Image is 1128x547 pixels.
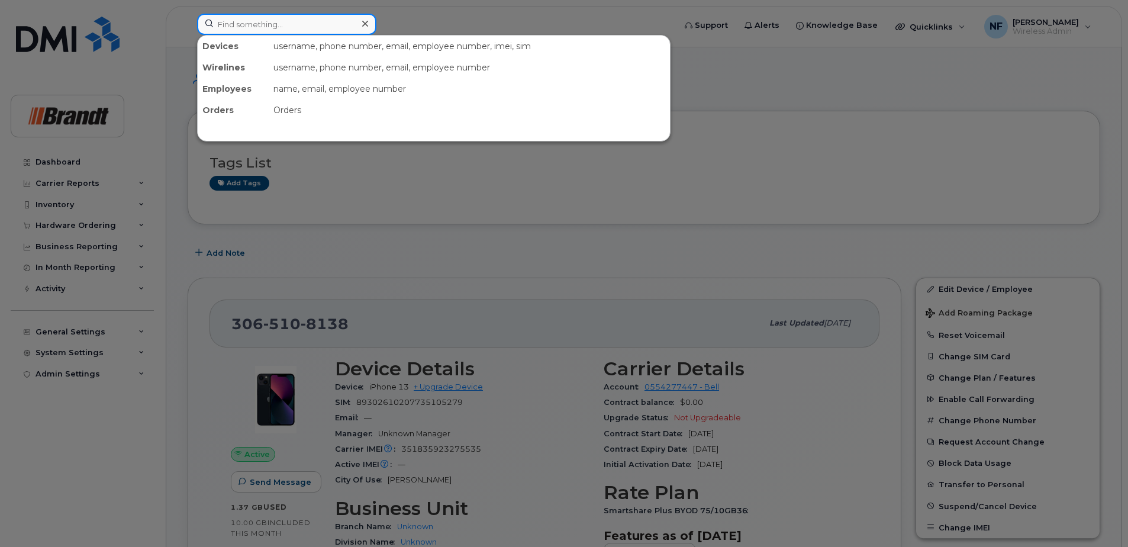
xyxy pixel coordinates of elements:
div: Employees [198,78,269,99]
div: Orders [269,99,670,121]
div: username, phone number, email, employee number, imei, sim [269,36,670,57]
div: Orders [198,99,269,121]
div: Devices [198,36,269,57]
div: name, email, employee number [269,78,670,99]
div: username, phone number, email, employee number [269,57,670,78]
div: Wirelines [198,57,269,78]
